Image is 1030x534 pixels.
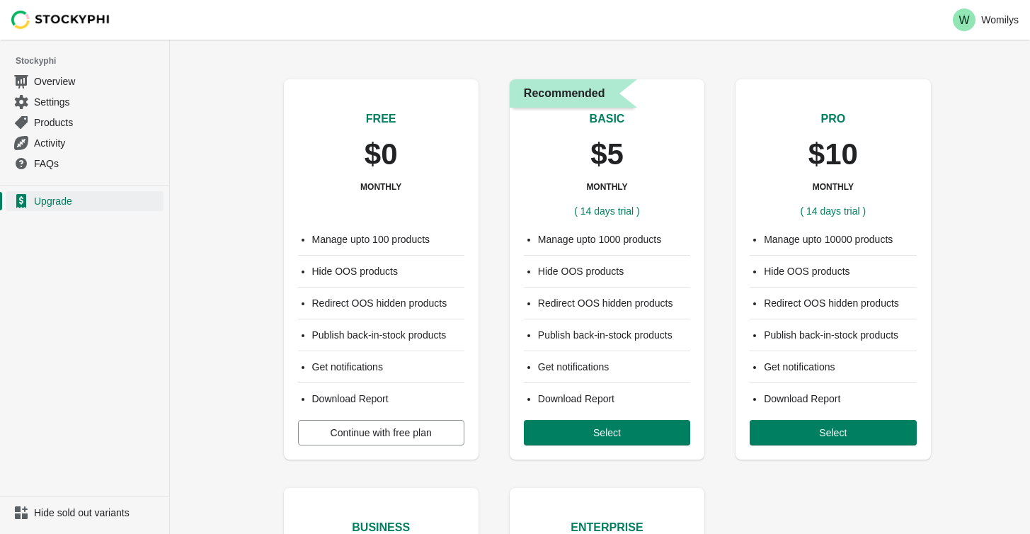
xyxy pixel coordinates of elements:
[764,328,916,342] li: Publish back-in-stock products
[331,427,432,438] span: Continue with free plan
[524,85,605,102] span: Recommended
[586,181,627,193] h3: MONTHLY
[312,392,464,406] li: Download Report
[6,91,164,112] a: Settings
[312,264,464,278] li: Hide OOS products
[34,95,161,109] span: Settings
[947,6,1024,34] button: Avatar with initials WWomilys
[312,296,464,310] li: Redirect OOS hidden products
[538,328,690,342] li: Publish back-in-stock products
[593,427,621,438] span: Select
[6,71,164,91] a: Overview
[953,8,975,31] span: Avatar with initials W
[764,232,916,246] li: Manage upto 10000 products
[764,296,916,310] li: Redirect OOS hidden products
[538,360,690,374] li: Get notifications
[6,503,164,523] a: Hide sold out variants
[352,521,410,533] span: BUSINESS
[538,264,690,278] li: Hide OOS products
[590,139,624,170] p: $5
[6,191,164,211] a: Upgrade
[808,139,858,170] p: $10
[34,74,161,89] span: Overview
[820,113,845,125] span: PRO
[819,427,847,438] span: Select
[312,360,464,374] li: Get notifications
[366,113,396,125] span: FREE
[6,132,164,153] a: Activity
[764,264,916,278] li: Hide OOS products
[16,54,169,68] span: Stockyphi
[801,205,866,217] span: ( 14 days trial )
[538,392,690,406] li: Download Report
[981,14,1019,25] p: Womilys
[34,157,161,171] span: FAQs
[312,328,464,342] li: Publish back-in-stock products
[34,115,161,130] span: Products
[764,360,916,374] li: Get notifications
[524,420,690,445] button: Select
[312,232,464,246] li: Manage upto 100 products
[750,420,916,445] button: Select
[11,11,110,29] img: Stockyphi
[764,392,916,406] li: Download Report
[538,232,690,246] li: Manage upto 1000 products
[959,14,971,26] text: W
[590,113,625,125] span: BASIC
[571,521,643,533] span: ENTERPRISE
[538,296,690,310] li: Redirect OOS hidden products
[34,506,161,520] span: Hide sold out variants
[6,153,164,174] a: FAQs
[813,181,854,193] h3: MONTHLY
[365,139,398,170] p: $0
[298,420,464,445] button: Continue with free plan
[360,181,401,193] h3: MONTHLY
[34,194,161,208] span: Upgrade
[6,112,164,132] a: Products
[34,136,161,150] span: Activity
[574,205,640,217] span: ( 14 days trial )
